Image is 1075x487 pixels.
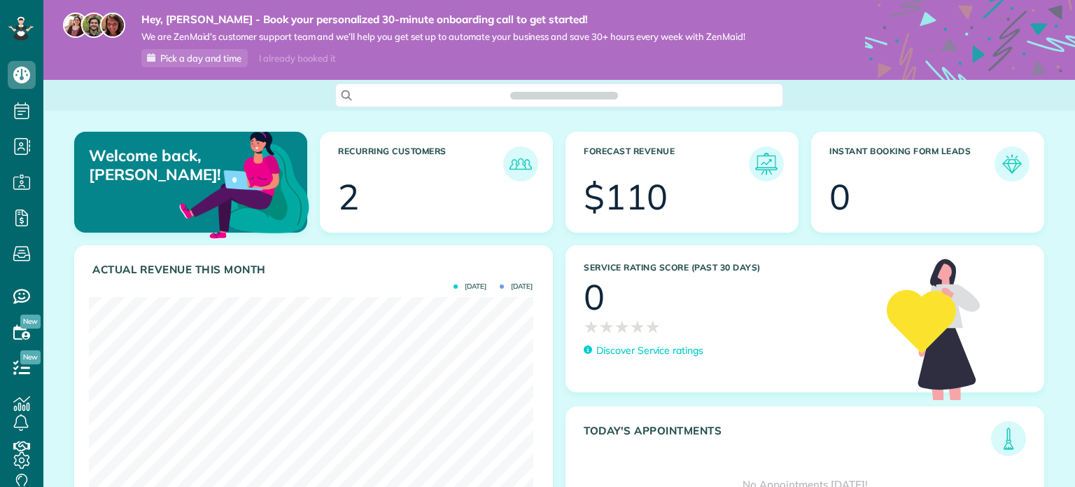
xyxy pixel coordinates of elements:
span: ★ [630,315,645,339]
span: ★ [645,315,661,339]
span: ★ [599,315,614,339]
span: We are ZenMaid’s customer support team and we’ll help you get set up to automate your business an... [141,31,745,43]
span: [DATE] [454,283,486,290]
a: Pick a day and time [141,49,248,67]
span: Pick a day and time [160,53,241,64]
div: 0 [584,280,605,315]
img: icon_forecast_revenue-8c13a41c7ed35a8dcfafea3cbb826a0462acb37728057bba2d056411b612bbbe.png [752,150,780,178]
h3: Today's Appointments [584,425,991,456]
h3: Service Rating score (past 30 days) [584,263,873,273]
img: michelle-19f622bdf1676172e81f8f8fba1fb50e276960ebfe0243fe18214015130c80e4.jpg [100,13,125,38]
div: I already booked it [251,50,344,67]
h3: Recurring Customers [338,146,503,181]
strong: Hey, [PERSON_NAME] - Book your personalized 30-minute onboarding call to get started! [141,13,745,27]
img: icon_todays_appointments-901f7ab196bb0bea1936b74009e4eb5ffbc2d2711fa7634e0d609ed5ef32b18b.png [995,425,1023,453]
span: Search ZenMaid… [524,88,603,102]
p: Welcome back, [PERSON_NAME]! [89,146,232,184]
span: New [20,315,41,329]
h3: Instant Booking Form Leads [829,146,995,181]
div: 0 [829,179,850,214]
a: Discover Service ratings [584,343,703,358]
span: ★ [614,315,630,339]
img: jorge-587dff0eeaa6aab1f244e6dc62b8924c3b6ad411094392a53c71c6c4a576187d.jpg [81,13,106,38]
span: [DATE] [500,283,533,290]
div: $110 [584,179,668,214]
img: maria-72a9807cf96188c08ef61303f053569d2e2a8a1cde33d635c8a3ac13582a053d.jpg [63,13,88,38]
img: icon_form_leads-04211a6a04a5b2264e4ee56bc0799ec3eb69b7e499cbb523a139df1d13a81ae0.png [998,150,1026,178]
img: dashboard_welcome-42a62b7d889689a78055ac9021e634bf52bae3f8056760290aed330b23ab8690.png [176,116,312,252]
div: 2 [338,179,359,214]
p: Discover Service ratings [596,343,703,358]
span: New [20,350,41,364]
h3: Actual Revenue this month [92,263,538,276]
img: icon_recurring_customers-cf858462ba22bcd05b5a5880d41d6543d210077de5bb9ebc9590e49fd87d84ed.png [507,150,535,178]
span: ★ [584,315,599,339]
h3: Forecast Revenue [584,146,749,181]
